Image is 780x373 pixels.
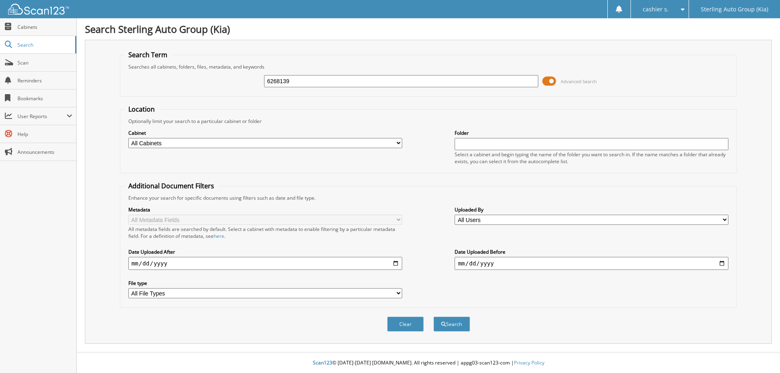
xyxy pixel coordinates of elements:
span: cashier s. [643,7,669,12]
iframe: Chat Widget [739,334,780,373]
img: scan123-logo-white.svg [8,4,69,15]
label: Date Uploaded Before [455,248,728,255]
div: © [DATE]-[DATE] [DOMAIN_NAME]. All rights reserved | appg03-scan123-com | [77,353,780,373]
legend: Location [124,105,159,114]
legend: Search Term [124,50,171,59]
span: Search [17,41,71,48]
legend: Additional Document Filters [124,181,218,190]
label: File type [128,280,402,287]
button: Search [433,317,470,332]
h1: Search Sterling Auto Group (Kia) [85,22,772,36]
label: Folder [455,129,728,136]
a: Privacy Policy [514,359,544,366]
input: start [128,257,402,270]
span: Sterling Auto Group (Kia) [701,7,768,12]
input: end [455,257,728,270]
label: Metadata [128,206,402,213]
span: Scan123 [313,359,332,366]
label: Date Uploaded After [128,248,402,255]
label: Uploaded By [455,206,728,213]
div: Enhance your search for specific documents using filters such as date and file type. [124,194,733,201]
div: All metadata fields are searched by default. Select a cabinet with metadata to enable filtering b... [128,226,402,239]
div: Searches all cabinets, folders, files, metadata, and keywords [124,63,733,70]
span: Scan [17,59,72,66]
button: Clear [387,317,424,332]
a: here [214,233,224,239]
label: Cabinet [128,129,402,136]
span: Help [17,131,72,138]
span: Bookmarks [17,95,72,102]
span: Announcements [17,149,72,155]
span: Reminders [17,77,72,84]
div: Optionally limit your search to a particular cabinet or folder [124,118,733,125]
div: Select a cabinet and begin typing the name of the folder you want to search in. If the name match... [455,151,728,165]
span: Cabinets [17,24,72,30]
span: User Reports [17,113,67,120]
span: Advanced Search [561,78,597,84]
